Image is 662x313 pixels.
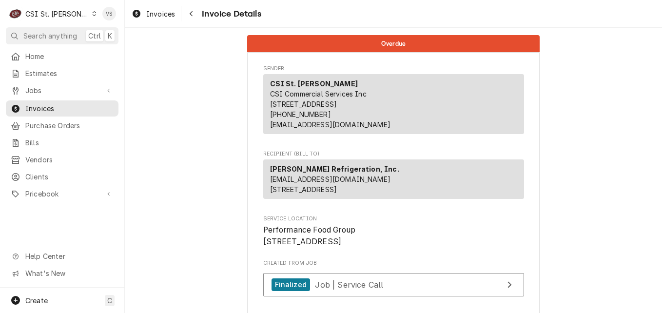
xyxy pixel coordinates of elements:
[25,9,89,19] div: CSI St. [PERSON_NAME]
[6,100,118,117] a: Invoices
[102,7,116,20] div: Vicky Stuesse's Avatar
[108,31,112,41] span: K
[107,295,112,306] span: C
[263,215,524,223] span: Service Location
[263,159,524,199] div: Recipient (Bill To)
[25,251,113,261] span: Help Center
[6,135,118,151] a: Bills
[23,31,77,41] span: Search anything
[183,6,199,21] button: Navigate back
[6,169,118,185] a: Clients
[263,259,524,267] span: Created From Job
[263,224,524,247] span: Service Location
[25,296,48,305] span: Create
[270,90,367,108] span: CSI Commercial Services Inc [STREET_ADDRESS]
[25,137,114,148] span: Bills
[263,215,524,248] div: Service Location
[263,159,524,203] div: Recipient (Bill To)
[146,9,175,19] span: Invoices
[6,117,118,134] a: Purchase Orders
[6,65,118,81] a: Estimates
[25,120,114,131] span: Purchase Orders
[263,65,524,73] span: Sender
[381,40,406,47] span: Overdue
[263,150,524,203] div: Invoice Recipient
[263,74,524,138] div: Sender
[263,259,524,301] div: Created From Job
[263,74,524,134] div: Sender
[6,248,118,264] a: Go to Help Center
[263,150,524,158] span: Recipient (Bill To)
[315,279,383,289] span: Job | Service Call
[272,278,310,292] div: Finalized
[9,7,22,20] div: CSI St. Louis's Avatar
[6,152,118,168] a: Vendors
[128,6,179,22] a: Invoices
[270,175,390,194] span: [EMAIL_ADDRESS][DOMAIN_NAME] [STREET_ADDRESS]
[6,48,118,64] a: Home
[199,7,261,20] span: Invoice Details
[270,120,390,129] a: [EMAIL_ADDRESS][DOMAIN_NAME]
[88,31,101,41] span: Ctrl
[263,65,524,138] div: Invoice Sender
[270,165,399,173] strong: [PERSON_NAME] Refrigeration, Inc.
[247,35,540,52] div: Status
[270,79,358,88] strong: CSI St. [PERSON_NAME]
[6,27,118,44] button: Search anythingCtrlK
[25,172,114,182] span: Clients
[6,265,118,281] a: Go to What's New
[9,7,22,20] div: C
[6,186,118,202] a: Go to Pricebook
[6,82,118,98] a: Go to Jobs
[25,51,114,61] span: Home
[25,155,114,165] span: Vendors
[25,103,114,114] span: Invoices
[25,189,99,199] span: Pricebook
[25,68,114,78] span: Estimates
[102,7,116,20] div: VS
[263,225,356,246] span: Performance Food Group [STREET_ADDRESS]
[25,85,99,96] span: Jobs
[25,268,113,278] span: What's New
[270,110,331,118] a: [PHONE_NUMBER]
[263,273,524,297] a: View Job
